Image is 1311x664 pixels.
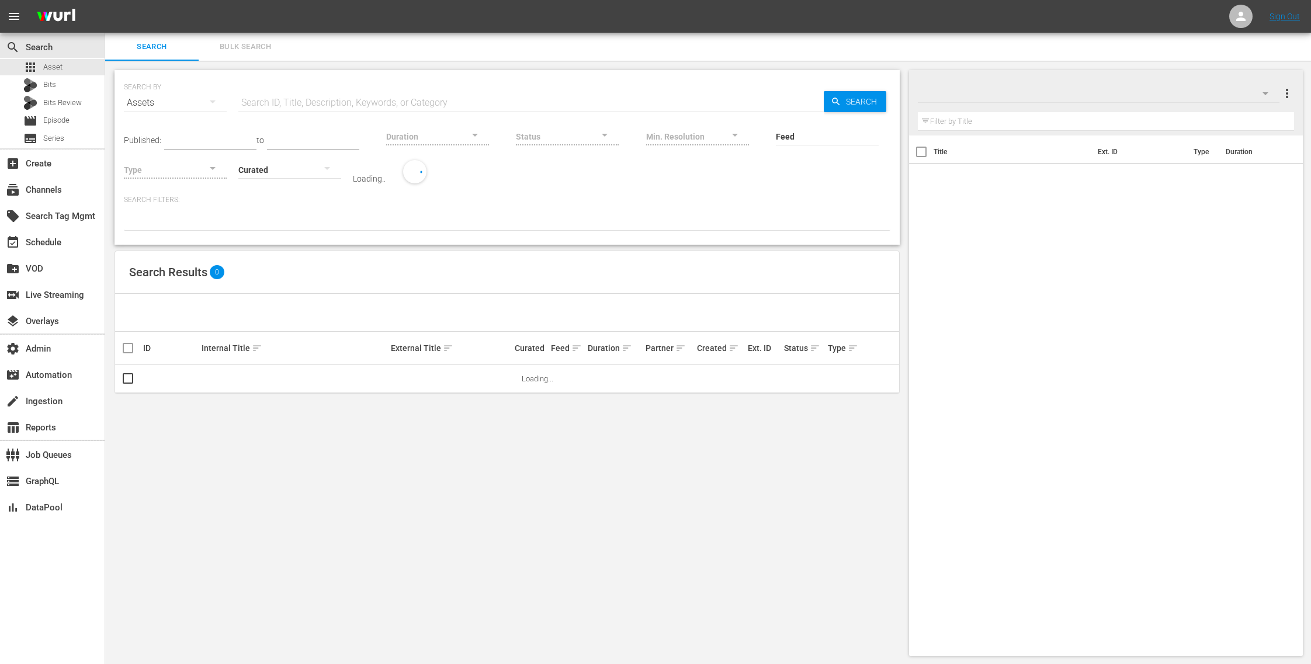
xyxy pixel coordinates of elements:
div: Curated [515,343,547,353]
span: Published: [124,135,161,145]
span: sort [729,343,739,353]
div: Created [697,341,744,355]
p: Search Filters: [124,195,890,205]
span: Automation [6,368,20,382]
span: Search [112,40,192,54]
div: Partner [646,341,693,355]
div: Internal Title [202,341,387,355]
span: Live Streaming [6,288,20,302]
div: Loading.. [353,174,386,183]
div: ID [143,343,198,353]
span: Episode [23,114,37,128]
span: VOD [6,262,20,276]
span: sort [443,343,453,353]
span: Asset [43,61,63,73]
div: Feed [551,341,584,355]
span: to [256,135,264,145]
span: Bits [43,79,56,91]
button: more_vert [1280,79,1294,107]
th: Duration [1219,135,1289,168]
div: Bits Review [23,96,37,110]
span: Bulk Search [206,40,285,54]
span: Bits Review [43,97,82,109]
span: Series [23,131,37,145]
span: more_vert [1280,86,1294,100]
span: Job Queues [6,448,20,462]
span: sort [848,343,858,353]
span: Search [6,40,20,54]
div: Status [784,341,824,355]
span: Ingestion [6,394,20,408]
button: Search [824,91,886,112]
span: menu [7,9,21,23]
span: Channels [6,183,20,197]
th: Ext. ID [1091,135,1187,168]
span: Search [841,91,886,112]
span: Episode [43,114,70,126]
img: ans4CAIJ8jUAAAAAAAAAAAAAAAAAAAAAAAAgQb4GAAAAAAAAAAAAAAAAAAAAAAAAJMjXAAAAAAAAAAAAAAAAAAAAAAAAgAT5G... [28,3,84,30]
span: Search Results [129,265,207,279]
span: Reports [6,420,20,434]
span: sort [675,343,686,353]
span: sort [622,343,632,353]
span: Series [43,133,64,144]
div: External Title [391,341,511,355]
div: Assets [124,86,227,119]
span: Search Tag Mgmt [6,209,20,223]
span: DataPool [6,500,20,514]
span: sort [252,343,262,353]
span: 0 [210,265,224,279]
span: Overlays [6,314,20,328]
span: sort [810,343,820,353]
span: Asset [23,60,37,74]
div: Ext. ID [748,343,781,353]
th: Type [1187,135,1219,168]
span: sort [571,343,582,353]
div: Type [828,341,854,355]
span: Create [6,157,20,171]
th: Title [934,135,1091,168]
div: Duration [588,341,643,355]
span: Schedule [6,235,20,249]
a: Sign Out [1270,12,1300,21]
span: Loading... [522,374,553,383]
span: Admin [6,342,20,356]
span: GraphQL [6,474,20,488]
div: Bits [23,78,37,92]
